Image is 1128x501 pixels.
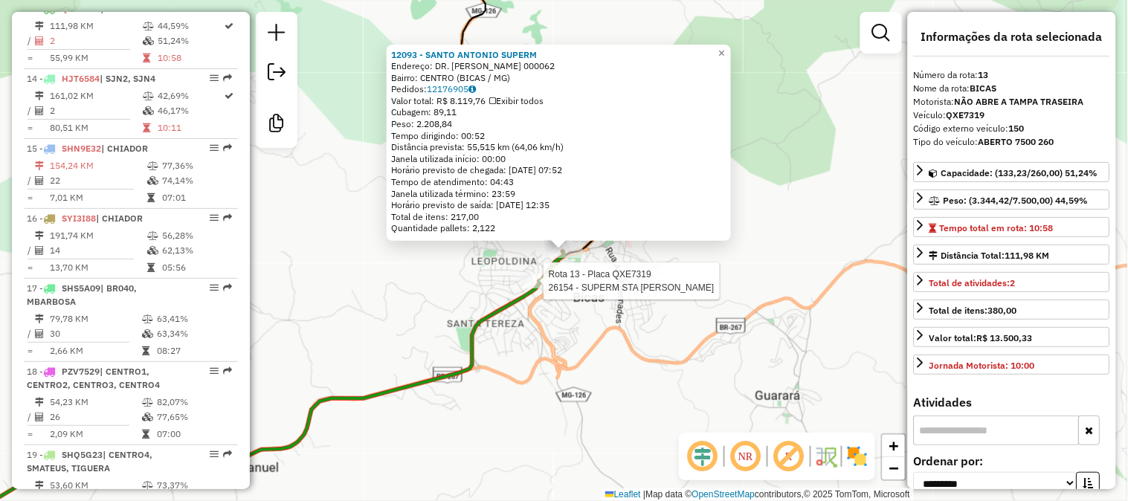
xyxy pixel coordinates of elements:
i: Observações [468,85,476,94]
td: 154,24 KM [49,158,146,173]
em: Rota exportada [223,450,232,459]
i: Distância Total [35,314,44,323]
i: Total de Atividades [35,176,44,185]
strong: ABERTO 7500 260 [979,136,1054,147]
i: Distância Total [35,398,44,407]
td: / [27,33,34,48]
span: SHN9E32 [62,143,101,154]
i: % de utilização do peso [147,161,158,170]
a: Zoom out [883,457,905,479]
a: Total de itens:380,00 [914,300,1110,320]
em: Rota exportada [223,213,232,222]
div: Total de itens: 217,00 [391,211,726,223]
div: Endereço: DR. [PERSON_NAME] 000062 [391,60,726,72]
i: Total de Atividades [35,36,44,45]
div: Código externo veículo: [914,122,1110,135]
td: / [27,326,34,341]
td: 54,23 KM [49,395,141,410]
td: 2,09 KM [49,427,141,442]
td: = [27,260,34,275]
div: Jornada Motorista: 10:00 [929,359,1035,372]
i: Distância Total [35,22,44,30]
span: − [889,459,899,477]
img: Fluxo de ruas [814,445,838,468]
td: = [27,343,34,358]
a: Leaflet [605,489,641,500]
td: / [27,243,34,258]
span: Exibir rótulo [771,439,807,474]
div: Map data © contributors,© 2025 TomTom, Microsoft [602,488,914,501]
td: 2 [49,103,142,118]
td: 22 [49,173,146,188]
i: Total de Atividades [35,413,44,421]
td: 42,69% [157,88,224,103]
i: % de utilização da cubagem [147,176,158,185]
td: 08:27 [156,343,231,358]
td: 2 [49,33,142,48]
div: Quantidade pallets: 2,122 [391,222,726,234]
span: 15 - [27,143,148,154]
i: % de utilização do peso [143,22,154,30]
td: 14 [49,243,146,258]
strong: 12093 - SANTO ANTONIO SUPERM [391,49,537,60]
td: 10:11 [157,120,224,135]
i: Tempo total em rota [143,54,150,62]
h4: Informações da rota selecionada [914,30,1110,44]
label: Ordenar por: [914,452,1110,470]
td: = [27,51,34,65]
strong: BICAS [970,83,997,94]
button: Ordem crescente [1077,472,1100,495]
td: = [27,427,34,442]
span: | [643,489,645,500]
td: 77,65% [156,410,231,424]
td: 161,02 KM [49,88,142,103]
i: Distância Total [35,231,44,240]
a: Close popup [713,45,731,62]
img: Exibir/Ocultar setores [845,445,869,468]
div: Nome da rota: [914,82,1110,95]
td: 63,34% [156,326,231,341]
strong: 2 [1011,277,1016,288]
strong: 380,00 [988,305,1017,316]
i: Distância Total [35,481,44,490]
span: Ocultar deslocamento [685,439,721,474]
a: Jornada Motorista: 10:00 [914,355,1110,375]
strong: 13 [979,69,989,80]
td: / [27,410,34,424]
em: Opções [210,143,219,152]
td: 73,37% [156,478,231,493]
td: 26 [49,410,141,424]
td: 05:56 [161,260,232,275]
strong: QXE7319 [947,109,985,120]
em: Opções [210,283,219,292]
i: % de utilização do peso [147,231,158,240]
div: Distância prevista: 55,515 km (64,06 km/h) [391,141,726,153]
td: 191,74 KM [49,228,146,243]
div: Cubagem: 89,11 [391,106,726,118]
a: 12176905 [427,83,476,94]
i: % de utilização da cubagem [143,36,154,45]
span: Tempo total em rota: 10:58 [940,222,1054,233]
span: SHQ5G23 [62,449,103,460]
em: Rota exportada [223,366,232,375]
i: % de utilização da cubagem [142,413,153,421]
i: % de utilização do peso [142,481,153,490]
div: Número da rota: [914,68,1110,82]
em: Rota exportada [223,283,232,292]
span: 19 - [27,449,152,473]
i: Total de Atividades [35,106,44,115]
td: 51,24% [157,33,224,48]
td: 82,07% [156,395,231,410]
i: Tempo total em rota [147,193,155,202]
a: Valor total:R$ 13.500,33 [914,327,1110,347]
a: Criar modelo [262,109,291,142]
span: + [889,436,899,455]
div: Bairro: CENTRO (BICAS / MG) [391,72,726,84]
td: 07:01 [161,190,232,205]
span: | SJN2, SJN4 [100,73,155,84]
a: Nova sessão e pesquisa [262,18,291,51]
i: % de utilização da cubagem [142,329,153,338]
i: Total de Atividades [35,246,44,255]
i: % de utilização do peso [142,314,153,323]
td: 77,36% [161,158,232,173]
